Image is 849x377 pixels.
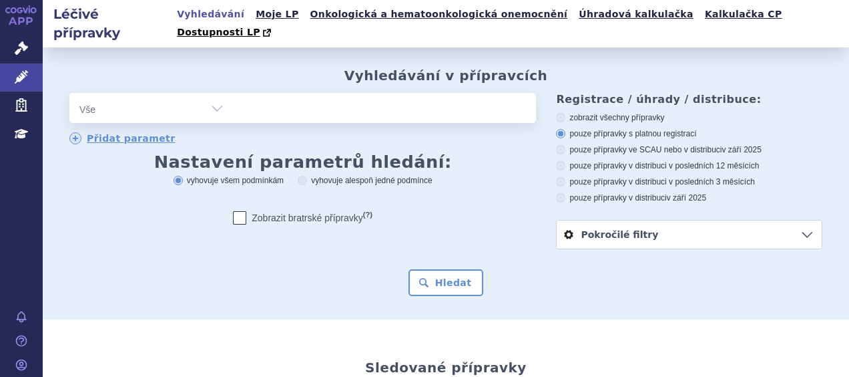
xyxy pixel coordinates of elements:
[556,176,822,187] label: pouze přípravky v distribuci v posledních 3 měsících
[363,211,372,219] abbr: (?)
[556,112,822,123] label: zobrazit všechny přípravky
[69,156,536,168] h3: Nastavení parametrů hledání:
[556,144,822,155] label: pouze přípravky ve SCAU nebo v distribuci
[722,145,761,154] span: v září 2025
[173,5,248,23] a: Vyhledávání
[306,5,572,23] a: Onkologická a hematoonkologická onemocnění
[298,175,432,186] label: vyhovuje alespoň jedné podmínce
[575,5,697,23] a: Úhradová kalkulačka
[69,132,176,144] a: Přidat parametr
[408,269,484,296] button: Hledat
[556,193,822,203] label: pouze přípravky v distribuci
[233,211,372,225] label: Zobrazit bratrské přípravky
[252,5,302,23] a: Moje LP
[701,5,786,23] a: Kalkulačka CP
[556,93,822,106] h3: Registrace / úhrady / distribuce:
[667,193,706,203] span: v září 2025
[344,68,548,84] h2: Vyhledávání v přípravcích
[556,128,822,139] label: pouze přípravky s platnou registrací
[557,221,822,249] a: Pokročilé filtry
[174,175,284,186] label: vyhovuje všem podmínkám
[177,27,260,37] span: Dostupnosti LP
[556,160,822,171] label: pouze přípravky v distribuci v posledních 12 měsících
[365,360,527,376] h2: Sledované přípravky
[43,5,173,42] h2: Léčivé přípravky
[173,23,278,42] a: Dostupnosti LP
